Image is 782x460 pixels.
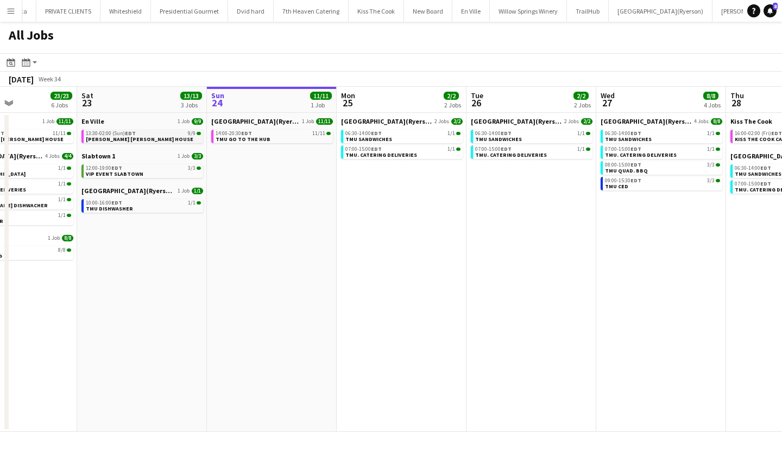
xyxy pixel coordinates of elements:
span: 1/1 [58,213,66,218]
span: EDT [371,130,382,137]
span: 13:30-02:00 (Sun) [86,131,136,136]
span: 24 [210,97,224,109]
span: 1 Job [178,188,190,194]
span: 1/1 [197,201,201,205]
span: TMU. CATERING DELIVERIES [345,151,417,158]
span: MILLER LASH HOUSE [86,136,193,143]
span: 28 [729,97,744,109]
span: 11/11 [310,92,332,100]
span: TMU SANDWICHES [605,136,652,143]
span: 3/3 [716,163,720,167]
span: 1 Job [48,235,60,241]
span: EDT [371,145,382,152]
span: 3/3 [192,153,203,159]
span: 2/2 [444,92,459,100]
span: EDT [501,130,512,137]
a: [GEOGRAPHIC_DATA](Ryerson)2 Jobs2/2 [471,117,592,125]
span: 1/1 [577,146,585,152]
span: EDT [630,130,641,137]
span: Sat [81,91,93,100]
span: Thu [730,91,744,100]
span: Toronto Metropolitan University(Ryerson) [341,117,432,125]
span: 1 Job [178,118,190,125]
a: 09:00-15:30EDT3/3TMU CED [605,177,720,189]
span: 06:30-14:00 [345,131,382,136]
button: TrailHub [567,1,609,22]
span: Toronto Metropolitan University(Ryerson) [211,117,300,125]
span: 3/3 [707,162,715,168]
span: 2 Jobs [564,118,579,125]
span: 8 [773,3,778,10]
span: 1/1 [67,198,71,201]
span: Tue [471,91,483,100]
span: 1/1 [456,148,461,151]
span: 06:30-14:00 [735,165,771,171]
span: 11/11 [316,118,333,125]
span: EDT [630,161,641,168]
span: 9/9 [192,118,203,125]
span: 1/1 [58,181,66,187]
div: [GEOGRAPHIC_DATA](Ryerson)4 Jobs8/806:30-14:00EDT1/1TMU SANDWICHES07:00-15:00EDT1/1TMU. CATERING ... [601,117,722,193]
span: 1/1 [447,131,455,136]
span: 1/1 [67,182,71,186]
span: 4 Jobs [45,153,60,159]
a: 06:30-14:00EDT1/1TMU SANDWICHES [475,130,590,142]
button: Willow Springs Winery [490,1,567,22]
span: TMU GO TO THE HUB [216,136,270,143]
span: EDT [771,130,782,137]
a: 06:30-14:00EDT1/1TMU SANDWICHES [345,130,461,142]
span: TMU DISHWASHER [86,205,133,212]
span: 1/1 [456,132,461,135]
span: 23 [80,97,93,109]
span: 9/9 [188,131,195,136]
span: 9/9 [197,132,201,135]
span: TMU SANDWICHES [475,136,522,143]
span: 11/11 [326,132,331,135]
span: 1 Job [178,153,190,159]
span: Sun [211,91,224,100]
button: En Ville [452,1,490,22]
a: [GEOGRAPHIC_DATA](Ryerson)2 Jobs2/2 [341,117,463,125]
span: 4 Jobs [694,118,709,125]
div: En Ville1 Job9/913:30-02:00 (Sun)EDT9/9[PERSON_NAME] [PERSON_NAME] HOUSE [81,117,203,152]
span: Mon [341,91,355,100]
span: 11/11 [53,131,66,136]
button: PRIVATE CLIENTS [36,1,100,22]
span: 07:00-15:00 [735,181,771,187]
div: 3 Jobs [181,101,201,109]
div: Slabtown 11 Job3/312:00-19:00EDT3/3VIP EVENT SLABTOWN [81,152,203,187]
span: 1/1 [577,131,585,136]
span: 13/13 [180,92,202,100]
span: 2 Jobs [434,118,449,125]
span: TMU QUAD. BBQ [605,167,648,174]
span: 06:30-14:00 [605,131,641,136]
span: 10:00-16:00 [86,200,122,206]
div: [GEOGRAPHIC_DATA](Ryerson)2 Jobs2/206:30-14:00EDT1/1TMU SANDWICHES07:00-15:00EDT1/1TMU. CATERING ... [341,117,463,161]
span: EDT [630,145,641,152]
span: 8/8 [703,92,718,100]
span: 1/1 [58,165,66,171]
span: 8/8 [711,118,722,125]
div: 4 Jobs [704,101,721,109]
span: 3/3 [716,179,720,182]
span: 3/3 [707,178,715,183]
span: Kiss The Cook [730,117,772,125]
span: 1/1 [586,148,590,151]
button: Kiss The Cook [349,1,404,22]
span: TMU. CATERING DELIVERIES [475,151,547,158]
span: 16:00-02:00 (Fri) [735,131,782,136]
span: 08:00-15:00 [605,162,641,168]
span: Wed [601,91,615,100]
span: 1/1 [188,200,195,206]
span: 25 [339,97,355,109]
a: En Ville1 Job9/9 [81,117,203,125]
a: 10:00-16:00EDT1/1TMU DISHWASHER [86,199,201,212]
span: EDT [760,164,771,171]
a: 07:00-15:00EDT1/1TMU. CATERING DELIVERIES [475,145,590,158]
span: 11/11 [56,118,73,125]
div: 2 Jobs [574,101,591,109]
a: 08:00-15:00EDT3/3TMU QUAD. BBQ [605,161,720,174]
div: [GEOGRAPHIC_DATA](Ryerson)1 Job1/110:00-16:00EDT1/1TMU DISHWASHER [81,187,203,215]
span: 1/1 [192,188,203,194]
a: [GEOGRAPHIC_DATA](Ryerson)4 Jobs8/8 [601,117,722,125]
